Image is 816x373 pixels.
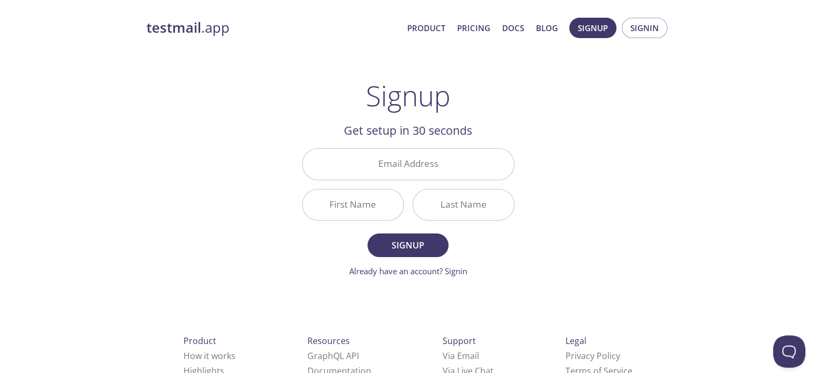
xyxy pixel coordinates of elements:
a: GraphQL API [307,350,359,362]
a: Via Email [443,350,479,362]
span: Signup [578,21,608,35]
a: Product [407,21,445,35]
strong: testmail [146,18,201,37]
a: Blog [536,21,558,35]
span: Signup [379,238,436,253]
a: Pricing [457,21,490,35]
iframe: Help Scout Beacon - Open [773,335,805,368]
a: testmail.app [146,19,399,37]
span: Product [183,335,216,347]
span: Signin [630,21,659,35]
a: Privacy Policy [565,350,620,362]
span: Support [443,335,476,347]
button: Signin [622,18,667,38]
h1: Signup [366,79,451,112]
a: Docs [502,21,524,35]
a: Already have an account? Signin [349,266,467,276]
span: Legal [565,335,586,347]
h2: Get setup in 30 seconds [302,121,514,140]
button: Signup [569,18,616,38]
button: Signup [367,233,448,257]
span: Resources [307,335,350,347]
a: How it works [183,350,236,362]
